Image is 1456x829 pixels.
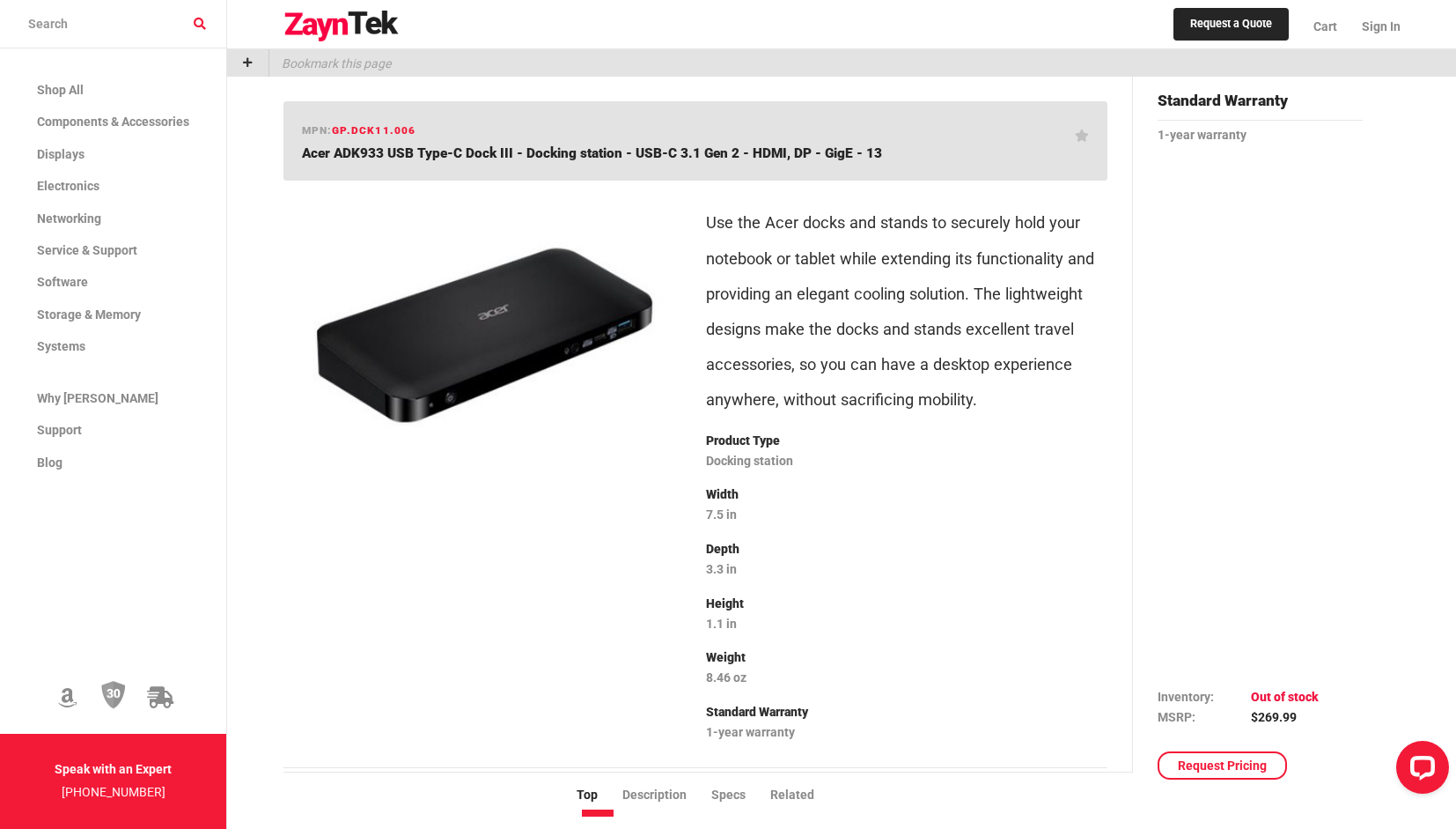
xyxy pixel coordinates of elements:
td: Inventory [1158,687,1251,707]
a: Request Pricing [1158,751,1287,780]
li: Specs [711,785,770,804]
p: 1-year warranty [706,722,1107,744]
p: 7.5 in [706,504,1107,527]
span: GP.DCK11.006 [332,124,415,137]
p: Width [706,484,1107,507]
p: Standard Warranty [706,701,1107,724]
img: 30 Day Return Policy [101,680,126,710]
p: Weight [706,647,1107,670]
span: Shop All [37,83,84,97]
p: Height [706,593,1107,616]
p: 3.3 in [706,559,1107,581]
p: Bookmark this page [269,49,391,77]
span: Cart [1313,19,1337,33]
p: Product Type [706,430,1107,453]
a: Sign In [1349,4,1401,48]
td: MSRP [1158,707,1251,727]
p: Use the Acer docks and stands to securely hold your notebook or tablet while extending its functi... [706,205,1107,417]
p: 8.46 oz [706,667,1107,690]
td: $269.99 [1251,707,1319,727]
a: [PHONE_NUMBER] [62,785,165,799]
h4: Standard Warranty [1158,89,1364,121]
span: Out of stock [1251,690,1319,704]
span: Acer ADK933 USB Type-C Dock III - Docking station - USB-C 3.1 Gen 2 - HDMI, DP - GigE - 13 [302,145,882,161]
li: Related [770,785,839,804]
iframe: LiveChat chat widget [1382,734,1456,808]
p: Docking station [706,450,1107,473]
span: Software [37,275,88,289]
li: Top [577,785,622,804]
span: Displays [37,147,85,161]
p: 1.1 in [706,613,1107,636]
li: Description [622,785,711,804]
p: Depth [706,538,1107,561]
a: Request a Quote [1173,8,1289,41]
h6: mpn: [302,122,416,139]
span: Components & Accessories [37,115,189,129]
span: Support [37,423,82,437]
p: 1-year warranty [1158,124,1364,147]
strong: Speak with an Expert [55,762,172,776]
span: Networking [37,211,101,226]
span: Service & Support [37,243,137,257]
img: logo [283,11,400,42]
span: Storage & Memory [37,307,141,322]
span: Systems [37,339,85,353]
a: Cart [1301,4,1349,48]
span: Electronics [37,179,99,193]
img: GP.DCK11.006 -- Acer ADK933 USB Type-C Dock III - Docking station - USB-C 3.1 Gen 2 - HDMI, DP - ... [298,195,671,476]
span: Why [PERSON_NAME] [37,391,158,405]
span: Blog [37,455,63,470]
